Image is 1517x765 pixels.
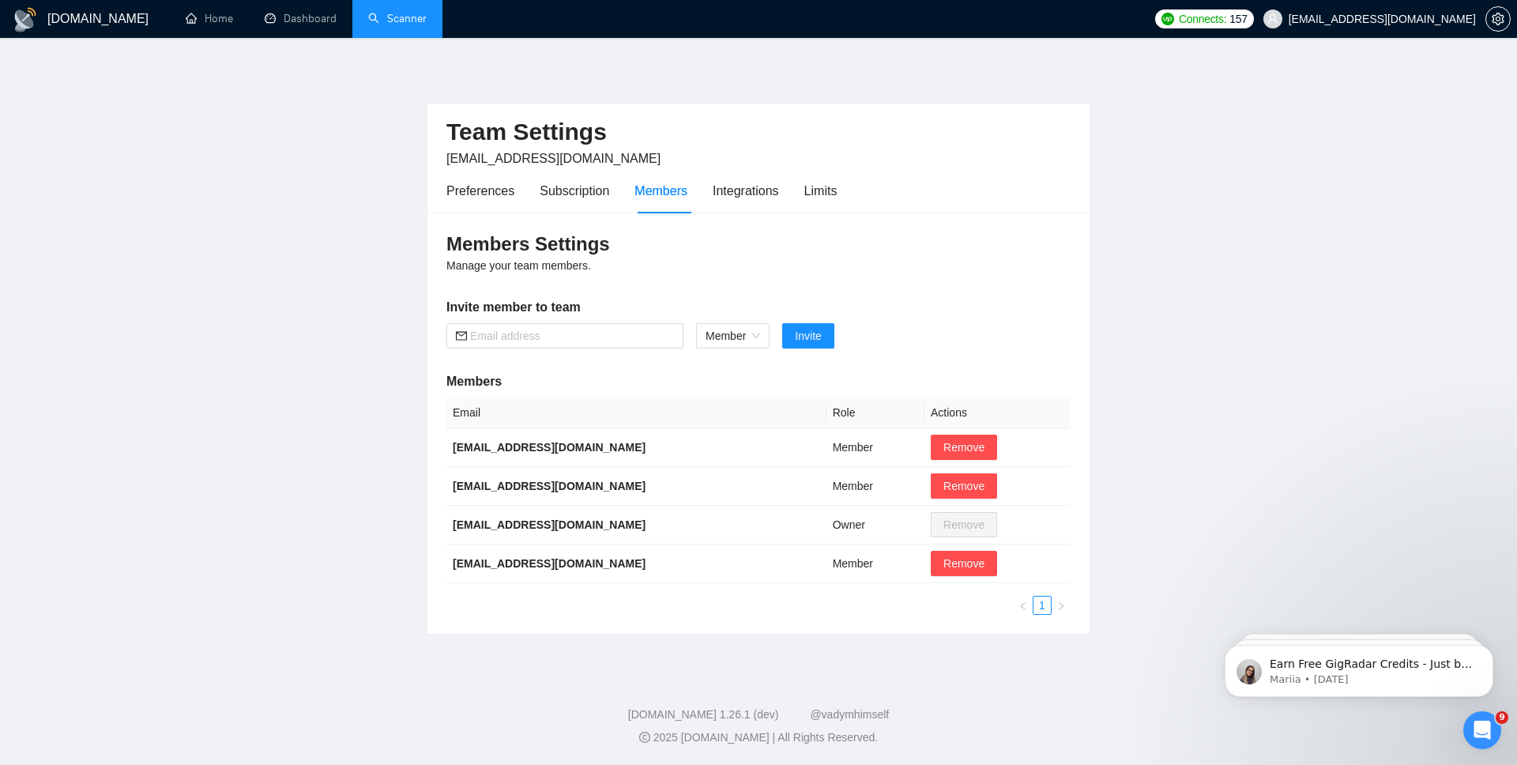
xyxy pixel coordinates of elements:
span: left [1018,601,1028,611]
h5: Invite member to team [446,298,1071,317]
span: Manage your team members. [446,259,591,272]
div: Subscription [540,181,609,201]
a: dashboardDashboard [265,12,337,25]
div: 2025 [DOMAIN_NAME] | All Rights Reserved. [13,729,1504,746]
td: Member [826,545,924,583]
div: Limits [804,181,838,201]
a: [DOMAIN_NAME] 1.26.1 (dev) [628,708,779,721]
button: left [1014,596,1033,615]
button: Remove [931,473,997,499]
button: right [1052,596,1071,615]
span: mail [456,330,467,341]
b: [EMAIL_ADDRESS][DOMAIN_NAME] [453,441,646,454]
span: Remove [943,477,984,495]
b: [EMAIL_ADDRESS][DOMAIN_NAME] [453,518,646,531]
td: Member [826,428,924,467]
button: Remove [931,551,997,576]
span: copyright [639,732,650,743]
button: Invite [782,323,834,349]
img: logo [13,7,38,32]
a: searchScanner [368,12,427,25]
span: 9 [1496,711,1508,724]
span: Remove [943,439,984,456]
td: Member [826,467,924,506]
span: right [1056,601,1066,611]
span: Invite [795,327,821,345]
b: [EMAIL_ADDRESS][DOMAIN_NAME] [453,480,646,492]
a: @vadymhimself [810,708,889,721]
span: [EMAIL_ADDRESS][DOMAIN_NAME] [446,152,661,165]
td: Owner [826,506,924,545]
th: Actions [924,398,1071,428]
button: Remove [931,435,997,460]
span: Member [706,324,760,348]
span: user [1267,13,1278,24]
a: homeHome [186,12,233,25]
li: Next Page [1052,596,1071,615]
li: Previous Page [1014,596,1033,615]
div: Integrations [713,181,779,201]
th: Email [446,398,826,428]
iframe: Intercom live chat [1463,711,1501,749]
iframe: Intercom notifications message [1201,612,1517,722]
input: Email address [470,327,674,345]
span: Remove [943,555,984,572]
span: 157 [1229,10,1247,28]
div: Preferences [446,181,514,201]
h3: Members Settings [446,232,1071,257]
th: Role [826,398,924,428]
span: setting [1486,13,1510,25]
a: setting [1485,13,1511,25]
a: 1 [1033,597,1051,614]
img: upwork-logo.png [1161,13,1174,25]
li: 1 [1033,596,1052,615]
button: setting [1485,6,1511,32]
span: Connects: [1179,10,1226,28]
div: Members [634,181,687,201]
b: [EMAIL_ADDRESS][DOMAIN_NAME] [453,557,646,570]
h5: Members [446,372,1071,391]
h2: Team Settings [446,116,1071,149]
